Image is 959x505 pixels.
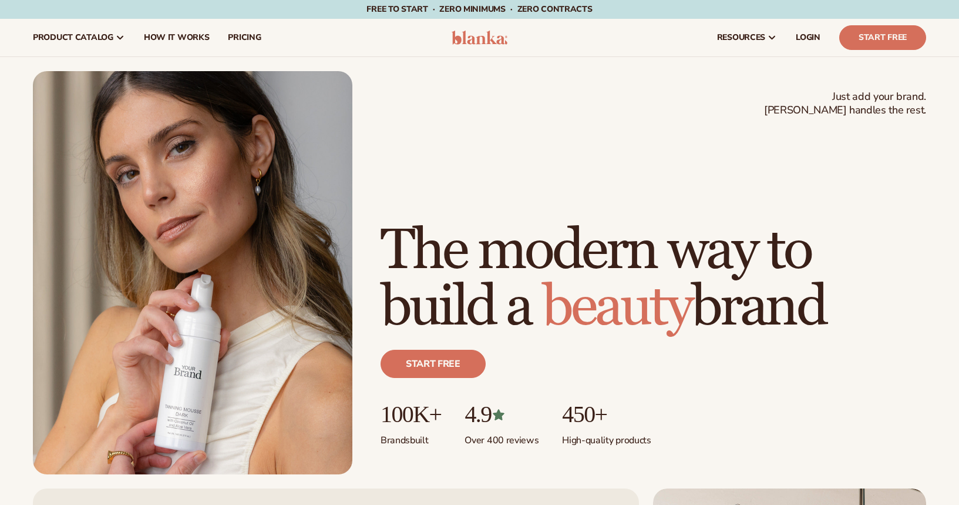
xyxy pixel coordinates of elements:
span: Free to start · ZERO minimums · ZERO contracts [366,4,592,15]
img: logo [452,31,507,45]
p: High-quality products [562,427,651,447]
a: Start free [381,350,486,378]
a: How It Works [134,19,219,56]
a: resources [708,19,786,56]
p: 4.9 [465,402,539,427]
span: pricing [228,33,261,42]
span: LOGIN [796,33,820,42]
p: 100K+ [381,402,441,427]
img: Female holding tanning mousse. [33,71,352,474]
span: product catalog [33,33,113,42]
p: Over 400 reviews [465,427,539,447]
a: pricing [218,19,270,56]
a: product catalog [23,19,134,56]
p: 450+ [562,402,651,427]
span: resources [717,33,765,42]
span: beauty [542,273,691,342]
p: Brands built [381,427,441,447]
a: Start Free [839,25,926,50]
h1: The modern way to build a brand [381,223,926,336]
a: LOGIN [786,19,830,56]
span: How It Works [144,33,210,42]
span: Just add your brand. [PERSON_NAME] handles the rest. [764,90,926,118]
